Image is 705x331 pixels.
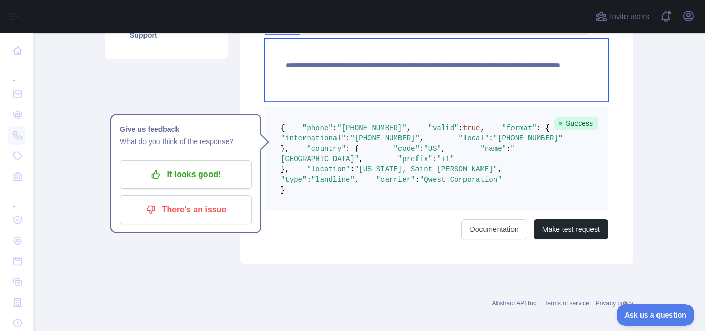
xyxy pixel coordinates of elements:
[480,145,506,153] span: "name"
[489,134,493,143] span: :
[8,188,25,209] div: ...
[420,176,502,184] span: "Qwest Corporation"
[596,300,633,307] a: Privacy policy
[307,176,311,184] span: :
[461,219,527,239] a: Documentation
[437,155,454,163] span: "+1"
[120,195,252,224] button: There's an issue
[346,134,350,143] span: :
[492,300,538,307] a: Abstract API Inc.
[398,155,432,163] span: "prefix"
[281,124,285,132] span: {
[281,186,285,194] span: }
[534,219,608,239] button: Make test request
[8,62,25,83] div: ...
[120,135,252,148] p: What do you think of the response?
[120,123,252,135] h1: Give us feedback
[424,145,441,153] span: "US"
[359,155,363,163] span: ,
[281,165,290,174] span: },
[350,134,419,143] span: "[PHONE_NUMBER]"
[432,155,437,163] span: :
[127,201,244,218] p: There's an issue
[376,176,415,184] span: "carrier"
[537,124,550,132] span: : {
[498,165,502,174] span: ,
[480,124,485,132] span: ,
[355,165,498,174] span: "[US_STATE], Saint [PERSON_NAME]"
[554,117,598,130] span: Success
[311,176,355,184] span: "landline"
[593,8,651,25] button: Invite users
[428,124,459,132] span: "valid"
[441,145,445,153] span: ,
[355,176,359,184] span: ,
[420,134,424,143] span: ,
[281,145,290,153] span: },
[302,124,333,132] span: "phone"
[333,124,337,132] span: :
[420,145,424,153] span: :
[281,134,346,143] span: "international"
[610,11,649,23] span: Invite users
[415,176,419,184] span: :
[127,166,244,183] p: It looks good!
[458,124,462,132] span: :
[120,160,252,189] button: It looks good!
[307,165,350,174] span: "location"
[463,124,480,132] span: true
[307,145,346,153] span: "country"
[506,145,510,153] span: :
[337,124,406,132] span: "[PHONE_NUMBER]"
[502,124,537,132] span: "format"
[350,165,354,174] span: :
[493,134,563,143] span: "[PHONE_NUMBER]"
[346,145,359,153] span: : {
[458,134,489,143] span: "local"
[617,304,695,326] iframe: Toggle Customer Support
[393,145,419,153] span: "code"
[281,176,307,184] span: "type"
[544,300,589,307] a: Terms of service
[117,24,215,46] a: Support
[407,124,411,132] span: ,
